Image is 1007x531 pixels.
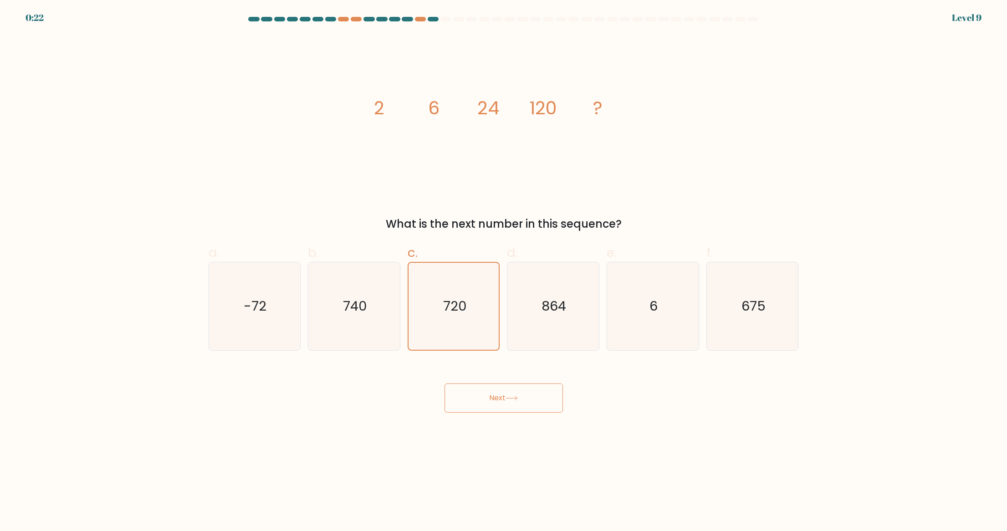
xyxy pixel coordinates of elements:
[26,11,44,25] div: 0:22
[343,297,367,315] text: 740
[209,244,220,261] span: a.
[445,383,563,413] button: Next
[952,11,981,25] div: Level 9
[408,244,418,261] span: c.
[706,244,713,261] span: f.
[443,297,466,315] text: 720
[477,95,499,121] tspan: 24
[308,244,319,261] span: b.
[542,297,567,315] text: 864
[214,216,793,232] div: What is the next number in this sequence?
[244,297,267,315] text: -72
[373,95,384,121] tspan: 2
[428,95,439,121] tspan: 6
[593,95,602,121] tspan: ?
[649,297,658,315] text: 6
[741,297,766,315] text: 675
[529,95,557,121] tspan: 120
[507,244,518,261] span: d.
[607,244,617,261] span: e.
